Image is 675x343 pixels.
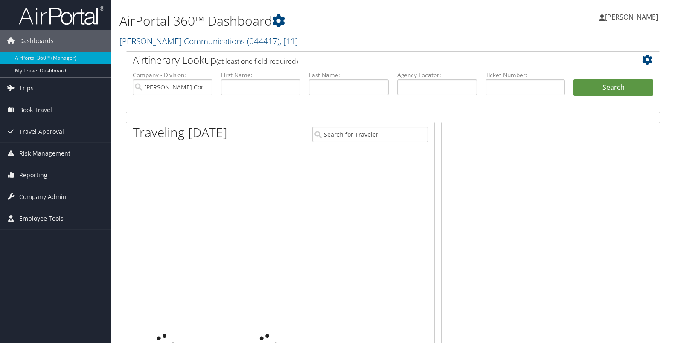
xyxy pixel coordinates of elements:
span: Dashboards [19,30,54,52]
label: Ticket Number: [486,71,565,79]
input: Search for Traveler [312,127,428,142]
span: Reporting [19,164,47,186]
h2: Airtinerary Lookup [133,53,609,67]
label: Company - Division: [133,71,212,79]
h1: AirPortal 360™ Dashboard [119,12,484,30]
button: Search [573,79,653,96]
span: Trips [19,78,34,99]
label: Last Name: [309,71,389,79]
span: (at least one field required) [216,57,298,66]
span: ( 044417 ) [247,35,279,47]
a: [PERSON_NAME] Communications [119,35,298,47]
span: Company Admin [19,186,67,208]
label: Agency Locator: [397,71,477,79]
span: , [ 11 ] [279,35,298,47]
span: Book Travel [19,99,52,121]
span: [PERSON_NAME] [605,12,658,22]
h1: Traveling [DATE] [133,124,227,141]
span: Travel Approval [19,121,64,142]
a: [PERSON_NAME] [599,4,666,30]
img: airportal-logo.png [19,6,104,26]
span: Employee Tools [19,208,64,229]
span: Risk Management [19,143,70,164]
label: First Name: [221,71,301,79]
